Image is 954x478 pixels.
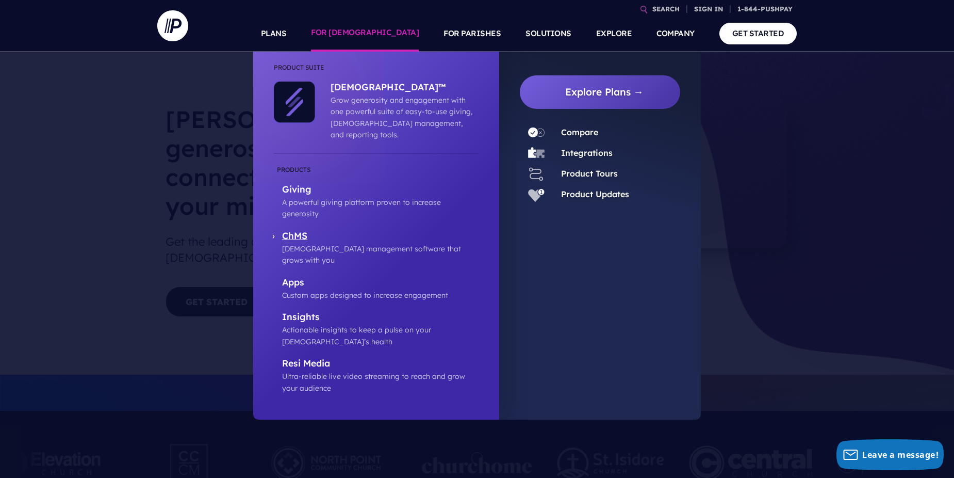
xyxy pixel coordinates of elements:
a: Product Updates [561,189,629,199]
a: SOLUTIONS [525,15,571,52]
a: EXPLORE [596,15,632,52]
a: Apps Custom apps designed to increase engagement [274,277,479,301]
a: FOR PARISHES [443,15,501,52]
p: Ultra-reliable live video streaming to reach and grow your audience [282,371,479,394]
p: Giving [282,184,479,197]
a: Integrations [561,148,613,158]
img: ChurchStaq™ - Icon [274,82,315,123]
a: Explore Plans → [528,75,680,109]
p: Actionable insights to keep a pulse on your [DEMOGRAPHIC_DATA]’s health [282,324,479,347]
a: Integrations - Icon [520,145,553,162]
li: Product Suite [274,62,479,82]
a: Compare - Icon [520,124,553,141]
p: [DEMOGRAPHIC_DATA] management software that grows with you [282,243,479,266]
p: Grow generosity and engagement with one powerful suite of easy-to-use giving, [DEMOGRAPHIC_DATA] ... [331,94,473,141]
p: Custom apps designed to increase engagement [282,290,479,301]
button: Leave a message! [836,439,944,470]
p: ChMS [282,230,479,243]
p: Resi Media [282,358,479,371]
a: Resi Media Ultra-reliable live video streaming to reach and grow your audience [274,358,479,394]
a: GET STARTED [719,23,797,44]
a: Product Tours - Icon [520,166,553,182]
a: Insights Actionable insights to keep a pulse on your [DEMOGRAPHIC_DATA]’s health [274,311,479,347]
a: PLANS [261,15,287,52]
a: Product Updates - Icon [520,186,553,203]
img: Product Updates - Icon [528,186,545,203]
span: Leave a message! [862,449,939,460]
p: [DEMOGRAPHIC_DATA]™ [331,82,473,94]
p: A powerful giving platform proven to increase generosity [282,197,479,220]
a: Compare [561,127,598,137]
img: Compare - Icon [528,124,545,141]
a: [DEMOGRAPHIC_DATA]™ Grow generosity and engagement with one powerful suite of easy-to-use giving,... [315,82,473,141]
a: Product Tours [561,168,618,179]
a: FOR [DEMOGRAPHIC_DATA] [311,15,419,52]
img: Integrations - Icon [528,145,545,162]
a: ChMS [DEMOGRAPHIC_DATA] management software that grows with you [274,230,479,266]
p: Insights [282,311,479,324]
a: COMPANY [656,15,695,52]
img: Product Tours - Icon [528,166,545,182]
p: Apps [282,277,479,290]
a: Giving A powerful giving platform proven to increase generosity [274,164,479,220]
